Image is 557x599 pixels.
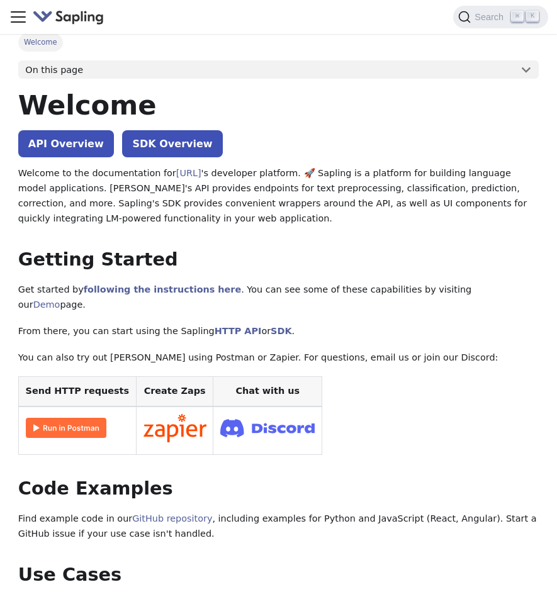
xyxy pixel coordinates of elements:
button: On this page [18,60,539,79]
th: Send HTTP requests [18,377,136,406]
button: Toggle navigation bar [9,8,28,26]
kbd: K [526,11,539,22]
a: SDK Overview [122,130,222,157]
a: SDK [271,326,291,336]
img: Run in Postman [26,418,106,438]
kbd: ⌘ [511,11,524,22]
p: From there, you can start using the Sapling or . [18,324,539,339]
h1: Welcome [18,88,539,122]
img: Sapling.ai [33,8,104,26]
a: Sapling.ai [33,8,109,26]
img: Connect in Zapier [143,414,206,443]
p: Welcome to the documentation for 's developer platform. 🚀 Sapling is a platform for building lang... [18,166,539,226]
a: API Overview [18,130,114,157]
h2: Getting Started [18,249,539,271]
h2: Use Cases [18,564,539,586]
a: GitHub repository [132,513,212,523]
p: You can also try out [PERSON_NAME] using Postman or Zapier. For questions, email us or join our D... [18,350,539,366]
span: Welcome [18,33,63,51]
h2: Code Examples [18,478,539,500]
p: Get started by . You can see some of these capabilities by visiting our page. [18,283,539,313]
a: Demo [33,299,60,310]
img: Join Discord [220,415,315,441]
th: Chat with us [213,377,322,406]
button: Search (Command+K) [453,6,548,28]
a: HTTP API [215,326,262,336]
th: Create Zaps [136,377,213,406]
a: following the instructions here [84,284,241,294]
nav: Breadcrumbs [18,33,539,51]
span: Search [471,12,511,22]
p: Find example code in our , including examples for Python and JavaScript (React, Angular). Start a... [18,512,539,542]
a: [URL] [176,168,201,178]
